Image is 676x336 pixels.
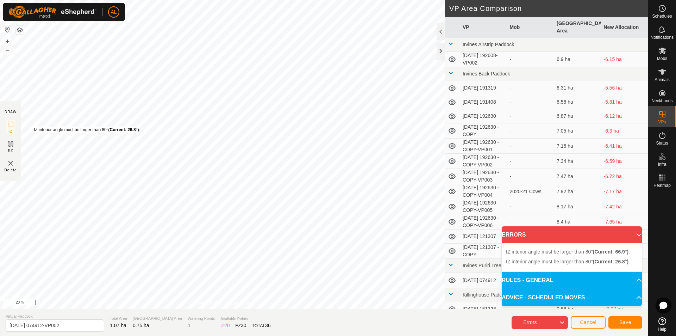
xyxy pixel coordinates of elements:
[601,17,648,38] th: New Allocation
[619,319,631,325] span: Save
[108,127,139,132] b: (Current: 26.8°)
[3,46,12,55] button: –
[460,214,507,230] td: [DATE] 192630 - COPY-VP006
[510,158,551,165] div: -
[510,188,551,195] div: 2020-21 Cows
[658,162,666,166] span: Infra
[554,199,601,214] td: 8.17 ha
[15,26,24,34] button: Map Layers
[510,56,551,63] div: -
[460,52,507,67] td: [DATE] 192608-VP002
[236,322,246,329] div: EZ
[658,327,666,331] span: Help
[502,231,526,239] span: ERRORS
[460,109,507,123] td: [DATE] 192630
[6,159,15,167] img: VP
[601,52,648,67] td: -6.15 ha
[571,316,606,329] button: Cancel
[502,243,642,271] p-accordion-content: ERRORS
[230,300,250,306] a: Contact Us
[510,203,551,210] div: -
[608,316,642,329] button: Save
[5,167,17,173] span: Delete
[510,218,551,226] div: -
[510,127,551,135] div: -
[554,17,601,38] th: [GEOGRAPHIC_DATA] Area
[502,289,642,306] p-accordion-header: ADVICE - SCHEDULED MOVES
[593,249,628,255] b: (Current: 66.9°)
[601,95,648,109] td: -5.81 ha
[510,173,551,180] div: -
[460,244,507,259] td: [DATE] 121307 - COPY
[195,300,221,306] a: Privacy Policy
[6,313,104,319] span: Virtual Paddock
[554,95,601,109] td: 6.56 ha
[110,316,127,322] span: Total Area
[502,276,553,285] span: RULES - GENERAL
[502,272,642,289] p-accordion-header: RULES - GENERAL
[510,98,551,106] div: -
[656,141,668,145] span: Status
[133,316,182,322] span: [GEOGRAPHIC_DATA] Area
[554,139,601,154] td: 7.16 ha
[111,8,117,16] span: AL
[460,17,507,38] th: VP
[8,6,96,18] img: Gallagher Logo
[460,81,507,95] td: [DATE] 191319
[133,323,149,328] span: 0.75 ha
[653,183,671,188] span: Heatmap
[188,316,215,322] span: Watering Points
[220,316,270,322] span: Available Points
[502,226,642,243] p-accordion-header: ERRORS
[601,199,648,214] td: -7.42 ha
[593,259,628,264] b: (Current: 26.8°)
[463,292,510,298] span: Killinghouse Paddock
[554,109,601,123] td: 6.87 ha
[648,314,676,334] a: Help
[110,323,126,328] span: 1.07 ha
[651,35,674,39] span: Notifications
[463,71,510,77] span: Irvines Back Paddock
[241,323,246,328] span: 30
[460,199,507,214] td: [DATE] 192630 - COPY-VP005
[554,52,601,67] td: 6.9 ha
[657,56,667,61] span: Mobs
[252,322,271,329] div: TOTAL
[554,123,601,139] td: 7.05 ha
[601,109,648,123] td: -6.12 ha
[265,323,271,328] span: 36
[554,169,601,184] td: 7.47 ha
[658,120,666,124] span: VPs
[601,81,648,95] td: -5.56 ha
[510,84,551,92] div: -
[601,214,648,230] td: -7.65 ha
[655,78,670,82] span: Animals
[523,319,537,325] span: Errors
[601,184,648,199] td: -7.17 ha
[460,154,507,169] td: [DATE] 192630 - COPY-VP002
[580,319,596,325] span: Cancel
[460,95,507,109] td: [DATE] 191408
[224,323,230,328] span: 20
[460,273,507,288] td: [DATE] 074912
[554,154,601,169] td: 7.34 ha
[460,230,507,244] td: [DATE] 121307
[463,263,522,268] span: Irvines Puriri Tree Paddock
[554,184,601,199] td: 7.92 ha
[460,139,507,154] td: [DATE] 192630 - COPY-VP001
[220,322,230,329] div: IZ
[510,112,551,120] div: -
[449,4,648,13] h2: VP Area Comparison
[502,293,585,302] span: ADVICE - SCHEDULED MOVES
[460,123,507,139] td: [DATE] 192630 - COPY
[34,127,140,133] div: IZ interior angle must be larger than 80° .
[506,259,630,264] span: IZ interior angle must be larger than 80° .
[601,139,648,154] td: -6.41 ha
[460,169,507,184] td: [DATE] 192630 - COPY-VP003
[554,81,601,95] td: 6.31 ha
[651,99,672,103] span: Neckbands
[510,142,551,150] div: -
[601,169,648,184] td: -6.72 ha
[3,25,12,34] button: Reset Map
[601,154,648,169] td: -6.59 ha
